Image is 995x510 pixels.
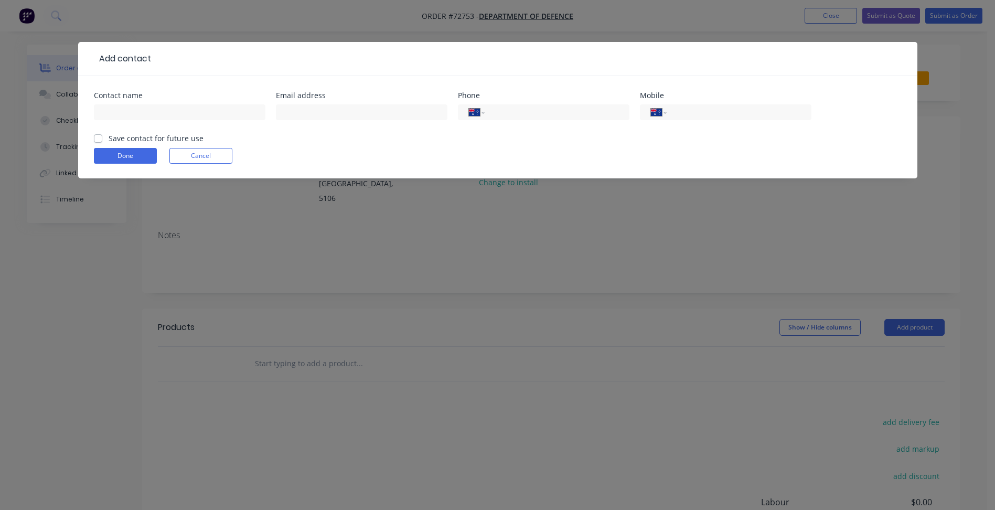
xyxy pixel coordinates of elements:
div: Email address [276,92,447,99]
label: Save contact for future use [109,133,204,144]
div: Add contact [94,52,151,65]
div: Mobile [640,92,811,99]
button: Done [94,148,157,164]
div: Phone [458,92,629,99]
div: Contact name [94,92,265,99]
button: Cancel [169,148,232,164]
